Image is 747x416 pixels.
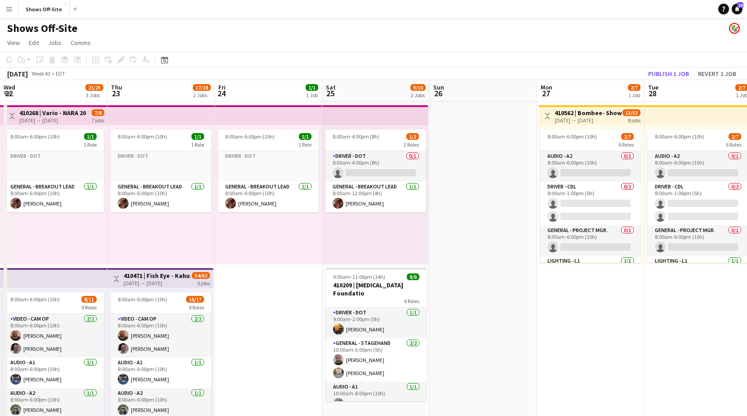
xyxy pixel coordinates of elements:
[325,151,426,182] app-card-role: Driver - DOT0/18:00am-4:00pm (8h)
[71,39,91,47] span: Comms
[306,92,318,98] div: 1 Job
[7,69,28,78] div: [DATE]
[3,358,104,388] app-card-role: Audio - A11/18:00am-6:00pm (10h)[PERSON_NAME]
[7,22,77,35] h1: Shows Off-Site
[540,225,641,256] app-card-role: General - Project Mgr.0/18:00am-6:00pm (10h)
[118,296,167,303] span: 8:00am-6:00pm (10h)
[92,116,104,124] div: 7 jobs
[81,296,97,303] span: 8/11
[218,182,319,212] app-card-role: General - Breakout Lead1/18:00am-6:00pm (10h)[PERSON_NAME]
[193,92,210,98] div: 2 Jobs
[111,83,122,91] span: Thu
[628,84,640,91] span: 2/7
[333,133,379,140] span: 8:00am-4:00pm (8h)
[325,88,336,98] span: 25
[555,117,622,124] div: [DATE] → [DATE]
[19,117,86,124] div: [DATE] → [DATE]
[326,308,427,338] app-card-role: Driver - DOT1/19:00am-2:00pm (5h)[PERSON_NAME]
[540,256,641,286] app-card-role: Lighting - L11/1
[655,133,704,140] span: 8:00am-6:00pm (10h)
[628,92,640,98] div: 1 Job
[25,37,43,49] a: Edit
[124,272,191,280] h3: 410471 | Fish Eye - Kahua Enabling 2025
[44,37,65,49] a: Jobs
[111,151,211,182] app-card-role-placeholder: Driver - DOT
[306,84,318,91] span: 1/1
[218,151,319,182] app-card-role-placeholder: Driver - DOT
[3,151,104,182] app-card-role-placeholder: Driver - DOT
[410,84,426,91] span: 9/10
[326,268,427,401] div: 9:00am-11:00pm (14h)8/8410209 | [MEDICAL_DATA] Foundatio6 RolesDriver - DOT1/19:00am-2:00pm (5h)[...
[218,83,226,91] span: Fri
[404,298,419,304] span: 6 Roles
[10,133,60,140] span: 8:00am-6:00pm (10h)
[10,296,60,303] span: 8:00am-6:00pm (10h)
[225,133,275,140] span: 8:00am-6:00pm (10h)
[81,304,97,311] span: 9 Roles
[3,314,104,358] app-card-role: Video - Cam Op2/28:00am-6:00pm (10h)[PERSON_NAME][PERSON_NAME]
[645,68,693,80] button: Publish 1 job
[2,88,15,98] span: 22
[197,279,210,286] div: 5 jobs
[111,130,211,212] app-job-card: 8:00am-6:00pm (10h)1/11 RoleDriver - DOTGeneral - Breakout Lead1/18:00am-6:00pm (10h)[PERSON_NAME]
[124,280,191,286] div: [DATE] → [DATE]
[540,151,641,182] app-card-role: Audio - A20/18:00am-6:00pm (10h)
[411,92,425,98] div: 2 Jobs
[326,382,427,412] app-card-role: Audio - A11/110:00am-8:00pm (10h)[PERSON_NAME]
[729,133,741,140] span: 2/7
[404,141,419,148] span: 2 Roles
[628,116,640,124] div: 8 jobs
[84,133,97,140] span: 1/1
[4,83,15,91] span: Wed
[191,133,204,140] span: 1/1
[325,182,426,212] app-card-role: General - Breakout Lead1/18:00am-12:00pm (4h)[PERSON_NAME]
[92,109,104,116] span: 7/8
[7,39,20,47] span: View
[186,296,204,303] span: 16/17
[56,70,65,77] div: EDT
[3,130,104,212] app-job-card: 8:00am-6:00pm (10h)1/11 RoleDriver - DOTGeneral - Breakout Lead1/18:00am-6:00pm (10h)[PERSON_NAME]
[540,130,641,263] app-job-card: 8:00am-6:00pm (10h)2/76 RolesAudio - A20/18:00am-6:00pm (10h) Driver - CDL0/28:00am-1:00pm (5h) G...
[694,68,740,80] button: Revert 1 job
[326,83,336,91] span: Sat
[622,109,640,116] span: 13/53
[433,83,444,91] span: Sun
[726,141,741,148] span: 6 Roles
[111,182,211,212] app-card-role: General - Breakout Lead1/18:00am-6:00pm (10h)[PERSON_NAME]
[4,37,23,49] a: View
[432,88,444,98] span: 26
[648,83,658,91] span: Tue
[647,88,658,98] span: 28
[3,182,104,212] app-card-role: General - Breakout Lead1/18:00am-6:00pm (10h)[PERSON_NAME]
[326,281,427,297] h3: 410209 | [MEDICAL_DATA] Foundatio
[299,133,311,140] span: 1/1
[326,338,427,382] app-card-role: General - Stagehand2/210:00am-3:00pm (5h)[PERSON_NAME][PERSON_NAME]
[18,0,70,18] button: Shows Off-Site
[30,70,52,77] span: Week 43
[110,88,122,98] span: 23
[193,84,211,91] span: 17/18
[118,133,167,140] span: 8:00am-6:00pm (10h)
[218,130,319,212] app-job-card: 8:00am-6:00pm (10h)1/11 RoleDriver - DOTGeneral - Breakout Lead1/18:00am-6:00pm (10h)[PERSON_NAME]
[19,109,86,117] h3: 410268 | Vario - NARA 2025
[541,83,552,91] span: Mon
[86,92,103,98] div: 3 Jobs
[547,133,597,140] span: 8:00am-6:00pm (10h)
[29,39,39,47] span: Edit
[67,37,94,49] a: Comms
[217,88,226,98] span: 24
[325,130,426,212] app-job-card: 8:00am-4:00pm (8h)1/22 RolesDriver - DOT0/18:00am-4:00pm (8h) General - Breakout Lead1/18:00am-12...
[406,133,419,140] span: 1/2
[191,141,204,148] span: 1 Role
[48,39,62,47] span: Jobs
[539,88,552,98] span: 27
[540,182,641,225] app-card-role: Driver - CDL0/28:00am-1:00pm (5h)
[189,304,204,311] span: 9 Roles
[621,133,634,140] span: 2/7
[192,272,210,279] span: 54/62
[85,84,103,91] span: 21/25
